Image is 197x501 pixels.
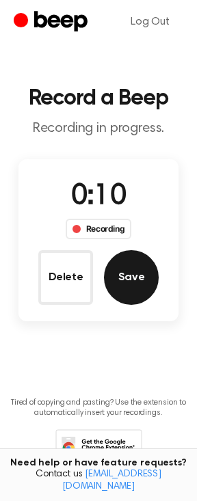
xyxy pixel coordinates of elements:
[11,87,186,109] h1: Record a Beep
[71,182,126,211] span: 0:10
[11,398,186,418] p: Tired of copying and pasting? Use the extension to automatically insert your recordings.
[117,5,183,38] a: Log Out
[66,219,132,239] div: Recording
[14,9,91,36] a: Beep
[104,250,159,305] button: Save Audio Record
[38,250,93,305] button: Delete Audio Record
[8,469,189,493] span: Contact us
[62,470,161,491] a: [EMAIL_ADDRESS][DOMAIN_NAME]
[11,120,186,137] p: Recording in progress.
